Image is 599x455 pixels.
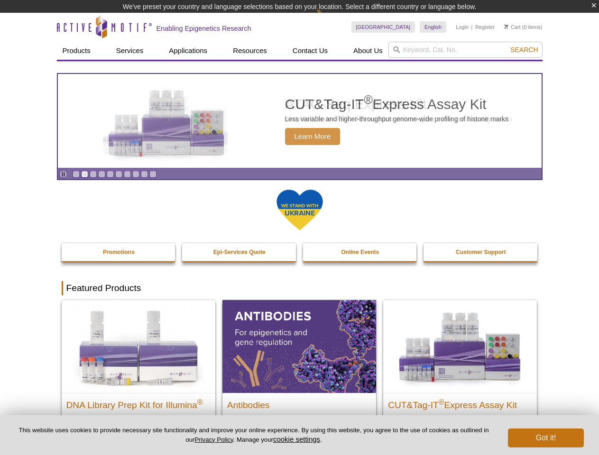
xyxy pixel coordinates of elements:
[424,243,538,261] a: Customer Support
[471,21,473,33] li: |
[227,42,273,60] a: Resources
[364,93,372,106] sup: ®
[62,243,176,261] a: Promotions
[62,300,215,453] a: DNA Library Prep Kit for Illumina DNA Library Prep Kit for Illumina® Dual Index NGS Kit for ChIP-...
[383,300,537,393] img: CUT&Tag-IT® Express Assay Kit
[456,249,506,255] strong: Customer Support
[348,42,388,60] a: About Us
[303,243,418,261] a: Online Events
[276,189,323,231] img: We Stand With Ukraine
[227,396,371,410] h2: Antibodies
[504,21,543,33] li: (0 items)
[507,45,541,54] button: Search
[57,42,96,60] a: Products
[227,415,371,434] p: Application-tested antibodies for ChIP, CUT&Tag, and CUT&RUN.
[103,249,135,255] strong: Promotions
[81,171,88,178] a: Go to slide 2
[439,398,444,406] sup: ®
[98,171,105,178] a: Go to slide 4
[111,42,149,60] a: Services
[194,436,233,443] a: Privacy Policy
[316,7,341,29] img: Change Here
[62,281,538,295] h2: Featured Products
[107,171,114,178] a: Go to slide 5
[510,46,538,54] span: Search
[66,415,211,444] p: Dual Index NGS Kit for ChIP-Seq, CUT&RUN, and ds methylated DNA assays.
[285,115,509,123] p: Less variable and higher-throughput genome-wide profiling of histone marks
[504,24,508,29] img: Your Cart
[420,21,446,33] a: English
[132,171,139,178] a: Go to slide 8
[285,97,509,111] h2: CUT&Tag-IT Express Assay Kit
[222,300,376,393] img: All Antibodies
[287,42,333,60] a: Contact Us
[388,396,532,410] h2: CUT&Tag-IT Express Assay Kit
[88,69,245,173] img: CUT&Tag-IT Express Assay Kit
[273,435,320,443] button: cookie settings
[90,171,97,178] a: Go to slide 3
[197,398,203,406] sup: ®
[456,24,469,30] a: Login
[475,24,495,30] a: Register
[388,42,543,58] input: Keyword, Cat. No.
[58,74,542,168] a: CUT&Tag-IT Express Assay Kit CUT&Tag-IT®Express Assay Kit Less variable and higher-throughput gen...
[388,415,532,434] p: Less variable and higher-throughput genome-wide profiling of histone marks​.
[60,171,67,178] a: Toggle autoplay
[383,300,537,444] a: CUT&Tag-IT® Express Assay Kit CUT&Tag-IT®Express Assay Kit Less variable and higher-throughput ge...
[351,21,415,33] a: [GEOGRAPHIC_DATA]
[508,428,584,447] button: Got it!
[141,171,148,178] a: Go to slide 9
[149,171,157,178] a: Go to slide 10
[213,249,266,255] strong: Epi-Services Quote
[115,171,122,178] a: Go to slide 6
[58,74,542,168] article: CUT&Tag-IT Express Assay Kit
[222,300,376,444] a: All Antibodies Antibodies Application-tested antibodies for ChIP, CUT&Tag, and CUT&RUN.
[124,171,131,178] a: Go to slide 7
[62,300,215,393] img: DNA Library Prep Kit for Illumina
[182,243,297,261] a: Epi-Services Quote
[15,426,492,444] p: This website uses cookies to provide necessary site functionality and improve your online experie...
[163,42,213,60] a: Applications
[504,24,521,30] a: Cart
[341,249,379,255] strong: Online Events
[157,24,251,33] h2: Enabling Epigenetics Research
[66,396,211,410] h2: DNA Library Prep Kit for Illumina
[73,171,80,178] a: Go to slide 1
[285,128,341,145] span: Learn More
